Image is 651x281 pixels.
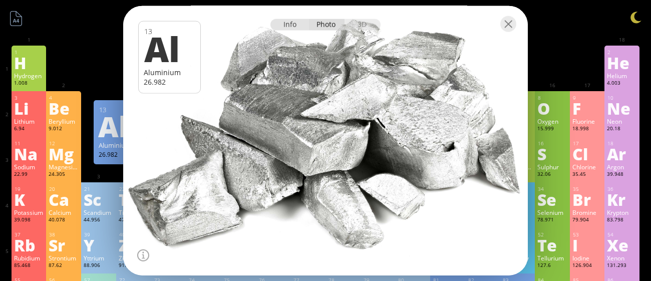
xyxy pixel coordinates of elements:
div: 40 [119,231,149,238]
div: Sodium [14,163,44,171]
div: 8 [538,95,567,101]
div: 83.798 [607,216,637,224]
div: Iodine [572,254,602,262]
div: 127.6 [537,262,567,270]
div: 32.06 [537,171,567,179]
div: Selenium [537,208,567,216]
div: 54 [607,231,637,238]
div: 88.906 [84,262,114,270]
div: Rubidium [14,254,44,262]
div: Magnesium [49,163,79,171]
div: 15.999 [537,125,567,133]
div: 87.62 [49,262,79,270]
div: Ar [607,146,637,162]
div: Neon [607,117,637,125]
div: Potassium [14,208,44,216]
div: 1 [15,49,44,56]
div: 26.982 [144,77,195,86]
div: 91.224 [119,262,149,270]
div: 85.468 [14,262,44,270]
div: H [14,55,44,71]
div: 16 [538,140,567,147]
div: Al [98,118,143,134]
div: 78.971 [537,216,567,224]
div: Xenon [607,254,637,262]
div: Al [144,31,194,65]
div: 126.904 [572,262,602,270]
div: Aluminium [144,67,195,77]
div: Beryllium [49,117,79,125]
div: 34 [538,186,567,192]
div: Tellurium [537,254,567,262]
div: 53 [573,231,602,238]
div: Mg [49,146,79,162]
div: Kr [607,191,637,207]
div: Yttrium [84,254,114,262]
div: 22 [119,186,149,192]
div: Ti [119,191,149,207]
div: F [572,100,602,116]
div: 36 [607,186,637,192]
div: 17 [573,140,602,147]
div: Lithium [14,117,44,125]
div: Sr [49,237,79,253]
div: Br [572,191,602,207]
div: Xe [607,237,637,253]
div: Te [537,237,567,253]
div: 26.982 [99,150,144,158]
div: 6.94 [14,125,44,133]
div: Chlorine [572,163,602,171]
div: 10 [607,95,637,101]
div: 39.098 [14,216,44,224]
div: Na [14,146,44,162]
div: Zirconium [119,254,149,262]
div: Li [14,100,44,116]
div: 38 [49,231,79,238]
div: Y [84,237,114,253]
div: Hydrogen [14,72,44,80]
div: Zr [119,237,149,253]
div: 24.305 [49,171,79,179]
div: 35.45 [572,171,602,179]
div: Sc [84,191,114,207]
div: Calcium [49,208,79,216]
div: 35 [573,186,602,192]
div: Ca [49,191,79,207]
div: 37 [15,231,44,238]
div: 19 [15,186,44,192]
div: 52 [538,231,567,238]
div: Cl [572,146,602,162]
div: Scandium [84,208,114,216]
div: Fluorine [572,117,602,125]
div: 40.078 [49,216,79,224]
div: 13 [99,105,144,114]
div: Bromine [572,208,602,216]
div: 20 [49,186,79,192]
div: Rb [14,237,44,253]
div: Strontium [49,254,79,262]
div: 12 [49,140,79,147]
div: 22.99 [14,171,44,179]
div: Titanium [119,208,149,216]
div: Krypton [607,208,637,216]
div: Be [49,100,79,116]
div: Aluminium [99,141,144,150]
div: 1.008 [14,80,44,88]
div: Ne [607,100,637,116]
div: 3 [15,95,44,101]
div: S [537,146,567,162]
div: O [537,100,567,116]
div: 4 [49,95,79,101]
div: 39.948 [607,171,637,179]
div: K [14,191,44,207]
div: 18 [607,140,637,147]
div: He [607,55,637,71]
div: 47.867 [119,216,149,224]
div: 9.012 [49,125,79,133]
div: 2 [607,49,637,56]
div: Helium [607,72,637,80]
div: Se [537,191,567,207]
div: Argon [607,163,637,171]
div: 18.998 [572,125,602,133]
div: 11 [15,140,44,147]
